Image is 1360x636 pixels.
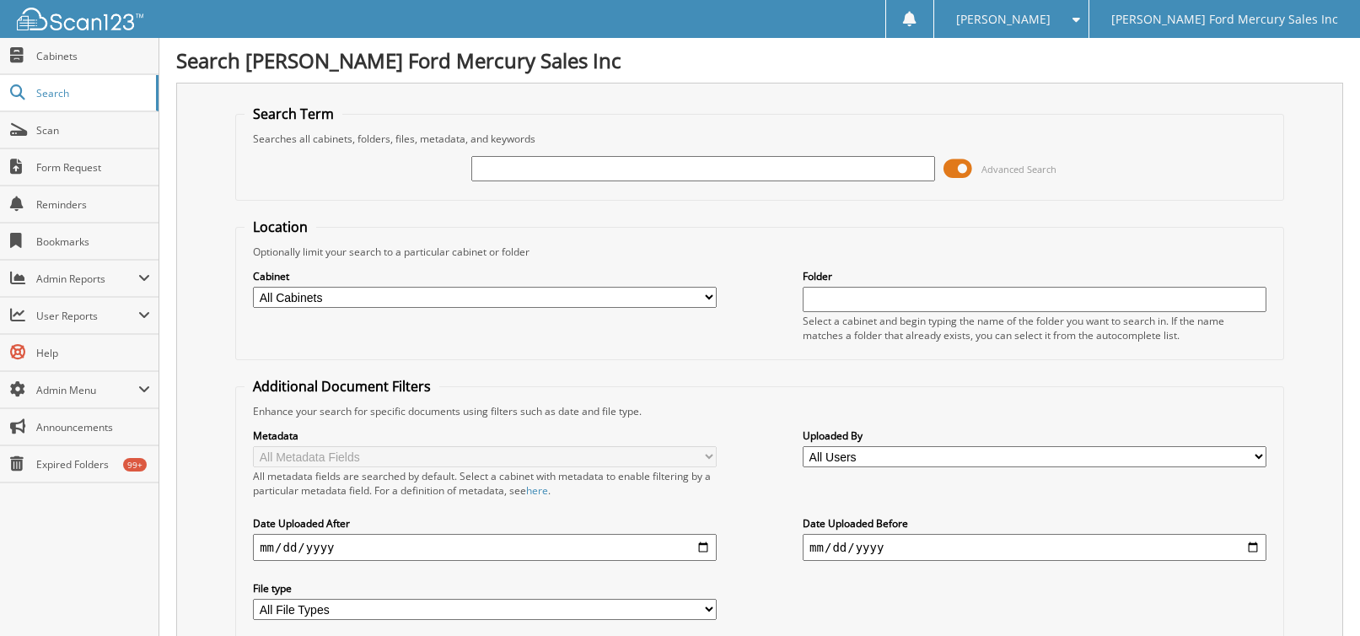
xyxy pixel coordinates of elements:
span: Scan [36,123,150,137]
input: start [253,534,717,561]
span: User Reports [36,309,138,323]
div: Optionally limit your search to a particular cabinet or folder [245,245,1275,259]
label: Folder [803,269,1266,283]
label: Date Uploaded After [253,516,717,531]
span: [PERSON_NAME] [956,14,1051,24]
legend: Additional Document Filters [245,377,439,396]
div: Select a cabinet and begin typing the name of the folder you want to search in. If the name match... [803,314,1266,342]
span: Form Request [36,160,150,175]
input: end [803,534,1266,561]
span: Expired Folders [36,457,150,472]
span: [PERSON_NAME] Ford Mercury Sales Inc [1111,14,1338,24]
div: Enhance your search for specific documents using filters such as date and file type. [245,404,1275,418]
legend: Location [245,218,316,236]
label: File type [253,581,717,596]
span: Cabinets [36,49,150,63]
span: Admin Menu [36,383,138,397]
legend: Search Term [245,105,342,123]
div: Searches all cabinets, folders, files, metadata, and keywords [245,132,1275,146]
span: Announcements [36,420,150,434]
span: Search [36,86,148,100]
h1: Search [PERSON_NAME] Ford Mercury Sales Inc [176,46,1343,74]
span: Help [36,346,150,360]
span: Admin Reports [36,272,138,286]
span: Bookmarks [36,234,150,249]
span: Reminders [36,197,150,212]
a: here [526,483,548,498]
div: 99+ [123,458,147,472]
span: Advanced Search [981,163,1056,175]
label: Cabinet [253,269,717,283]
img: scan123-logo-white.svg [17,8,143,30]
div: All metadata fields are searched by default. Select a cabinet with metadata to enable filtering b... [253,469,717,498]
label: Date Uploaded Before [803,516,1266,531]
label: Metadata [253,428,717,443]
label: Uploaded By [803,428,1266,443]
